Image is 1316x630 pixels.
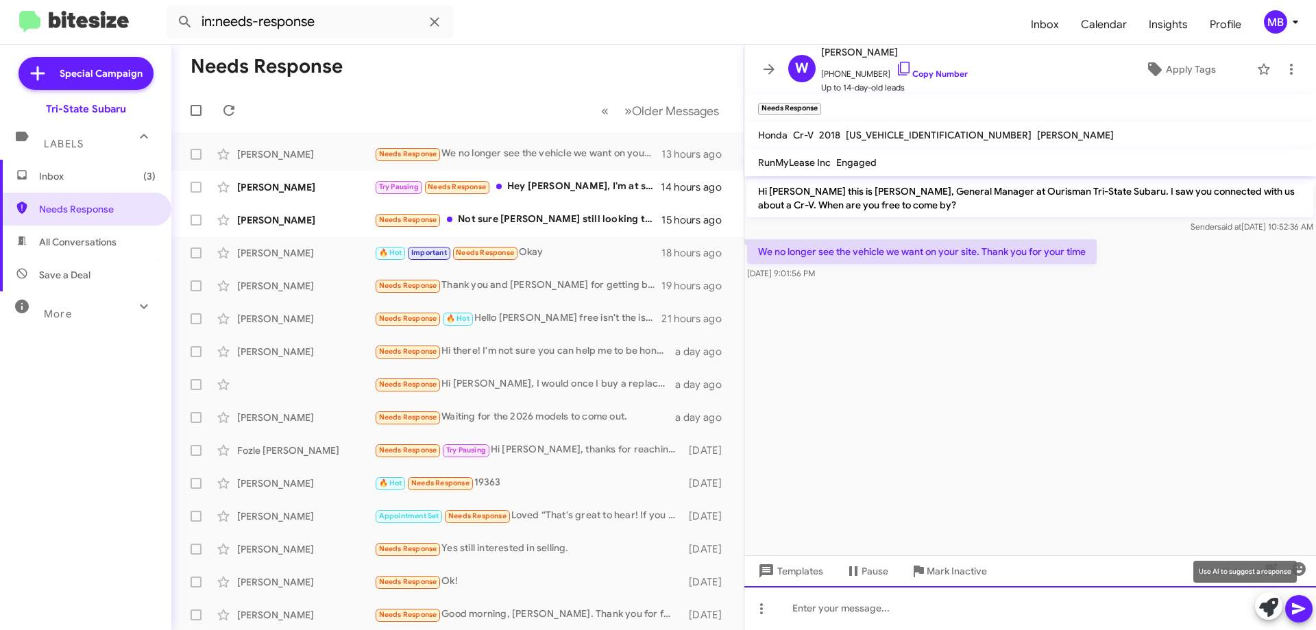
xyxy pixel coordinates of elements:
[448,511,507,520] span: Needs Response
[44,138,84,150] span: Labels
[237,246,374,260] div: [PERSON_NAME]
[374,607,682,622] div: Good morning, [PERSON_NAME]. Thank you for following up. We have settled on a vehicle from anothe...
[379,248,402,257] span: 🔥 Hot
[374,343,675,359] div: Hi there! I'm not sure you can help me to be honest. I have a 2023 mazda cx50 and need to upgrade...
[1037,129,1114,141] span: [PERSON_NAME]
[374,245,661,261] div: Okay
[1070,5,1138,45] a: Calendar
[166,5,454,38] input: Search
[758,103,821,115] small: Needs Response
[744,559,834,583] button: Templates
[896,69,968,79] a: Copy Number
[379,478,402,487] span: 🔥 Hot
[374,508,682,524] div: Loved “That's great to hear! If you ever consider selling your vehicle in the future, feel free t...
[682,509,733,523] div: [DATE]
[1217,221,1241,232] span: said at
[446,314,470,323] span: 🔥 Hot
[374,278,661,293] div: Thank you and [PERSON_NAME] for getting back to [GEOGRAPHIC_DATA].... we liked the Solterra but r...
[374,212,661,228] div: Not sure [PERSON_NAME] still looking things over and looking at deals
[46,102,126,116] div: Tri-State Subaru
[237,476,374,490] div: [PERSON_NAME]
[819,129,840,141] span: 2018
[616,97,727,125] button: Next
[1166,57,1216,82] span: Apply Tags
[374,574,682,590] div: Ok!
[379,149,437,158] span: Needs Response
[379,610,437,619] span: Needs Response
[682,444,733,457] div: [DATE]
[862,559,888,583] span: Pause
[237,345,374,359] div: [PERSON_NAME]
[899,559,998,583] button: Mark Inactive
[379,413,437,422] span: Needs Response
[821,81,968,95] span: Up to 14-day-old leads
[237,279,374,293] div: [PERSON_NAME]
[834,559,899,583] button: Pause
[593,97,617,125] button: Previous
[237,312,374,326] div: [PERSON_NAME]
[191,56,343,77] h1: Needs Response
[374,541,682,557] div: Yes still interested in selling.
[661,213,733,227] div: 15 hours ago
[1193,561,1297,583] div: Use AI to suggest a response
[379,511,439,520] span: Appointment Set
[682,542,733,556] div: [DATE]
[374,475,682,491] div: 19363
[428,182,486,191] span: Needs Response
[675,378,733,391] div: a day ago
[1199,5,1252,45] a: Profile
[836,156,877,169] span: Engaged
[39,235,117,249] span: All Conversations
[1138,5,1199,45] a: Insights
[374,442,682,458] div: Hi [PERSON_NAME], thanks for reaching out. I was looking at the Solterra Limited lease. Wanted to...
[755,559,823,583] span: Templates
[682,608,733,622] div: [DATE]
[1191,221,1313,232] span: Sender [DATE] 10:52:36 AM
[624,102,632,119] span: »
[237,180,374,194] div: [PERSON_NAME]
[237,411,374,424] div: [PERSON_NAME]
[411,478,470,487] span: Needs Response
[1020,5,1070,45] a: Inbox
[379,446,437,455] span: Needs Response
[19,57,154,90] a: Special Campaign
[632,104,719,119] span: Older Messages
[379,182,419,191] span: Try Pausing
[379,347,437,356] span: Needs Response
[374,179,661,195] div: Hey [PERSON_NAME], I'm at school in [GEOGRAPHIC_DATA] for a while so I'm not entirely sure when I...
[60,66,143,80] span: Special Campaign
[1110,57,1250,82] button: Apply Tags
[374,376,675,392] div: Hi [PERSON_NAME], I would once I buy a replacement.
[682,476,733,490] div: [DATE]
[44,308,72,320] span: More
[682,575,733,589] div: [DATE]
[661,180,733,194] div: 14 hours ago
[747,268,815,278] span: [DATE] 9:01:56 PM
[661,279,733,293] div: 19 hours ago
[237,608,374,622] div: [PERSON_NAME]
[594,97,727,125] nav: Page navigation example
[237,213,374,227] div: [PERSON_NAME]
[821,60,968,81] span: [PHONE_NUMBER]
[661,147,733,161] div: 13 hours ago
[379,544,437,553] span: Needs Response
[1252,10,1301,34] button: MB
[379,314,437,323] span: Needs Response
[793,129,814,141] span: Cr-V
[237,509,374,523] div: [PERSON_NAME]
[675,411,733,424] div: a day ago
[795,58,809,80] span: W
[374,146,661,162] div: We no longer see the vehicle we want on your site. Thank you for your time
[747,239,1097,264] p: We no longer see the vehicle we want on your site. Thank you for your time
[821,44,968,60] span: [PERSON_NAME]
[456,248,514,257] span: Needs Response
[39,268,90,282] span: Save a Deal
[758,156,831,169] span: RunMyLease Inc
[237,444,374,457] div: Fozle [PERSON_NAME]
[747,179,1313,217] p: Hi [PERSON_NAME] this is [PERSON_NAME], General Manager at Ourisman Tri-State Subaru. I saw you c...
[661,246,733,260] div: 18 hours ago
[379,380,437,389] span: Needs Response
